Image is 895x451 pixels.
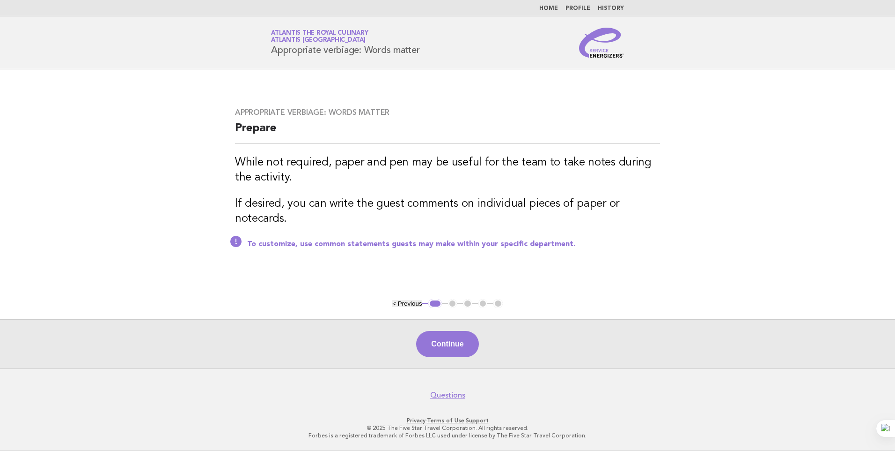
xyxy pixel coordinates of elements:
a: Profile [565,6,590,11]
a: Privacy [407,417,425,424]
button: Continue [416,331,478,357]
a: Atlantis the Royal CulinaryAtlantis [GEOGRAPHIC_DATA] [271,30,368,43]
p: Forbes is a registered trademark of Forbes LLC used under license by The Five Star Travel Corpora... [161,432,734,439]
h2: Prepare [235,121,660,144]
h3: While not required, paper and pen may be useful for the team to take notes during the activity. [235,155,660,185]
a: History [598,6,624,11]
span: Atlantis [GEOGRAPHIC_DATA] [271,38,366,44]
p: © 2025 The Five Star Travel Corporation. All rights reserved. [161,424,734,432]
a: Home [539,6,558,11]
h3: Appropriate verbiage: Words matter [235,108,660,117]
a: Support [466,417,489,424]
img: Service Energizers [579,28,624,58]
button: 1 [428,299,442,308]
p: · · [161,417,734,424]
a: Questions [430,391,465,400]
h1: Appropriate verbiage: Words matter [271,30,420,55]
h3: If desired, you can write the guest comments on individual pieces of paper or notecards. [235,196,660,226]
p: To customize, use common statements guests may make within your specific department. [247,240,660,249]
a: Terms of Use [427,417,464,424]
button: < Previous [392,300,422,307]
